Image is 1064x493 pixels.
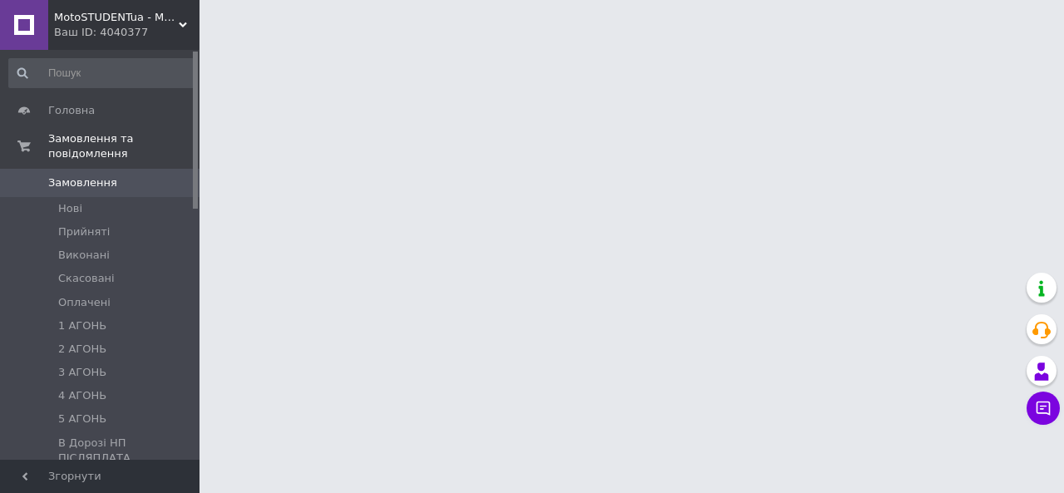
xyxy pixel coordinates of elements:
[58,365,106,380] span: 3 АГОНЬ
[54,10,179,25] span: MotoSTUDENTua - Мотозапчастини & Аксесуари
[58,271,115,286] span: Скасовані
[58,388,106,403] span: 4 АГОНЬ
[1027,392,1060,425] button: Чат з покупцем
[58,342,106,357] span: 2 АГОНЬ
[58,201,82,216] span: Нові
[58,248,110,263] span: Виконані
[48,131,199,161] span: Замовлення та повідомлення
[58,295,111,310] span: Оплачені
[48,175,117,190] span: Замовлення
[58,224,110,239] span: Прийняті
[54,25,199,40] div: Ваш ID: 4040377
[58,412,106,426] span: 5 АГОНЬ
[58,318,106,333] span: 1 АГОНЬ
[8,58,196,88] input: Пошук
[48,103,95,118] span: Головна
[58,436,195,466] span: В Дорозі НП ПІСЛЯПЛАТА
